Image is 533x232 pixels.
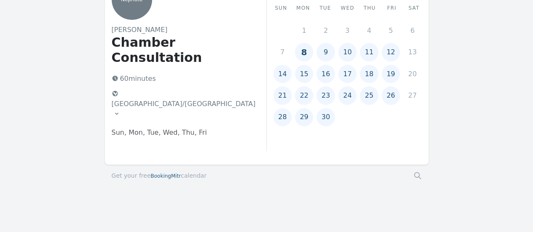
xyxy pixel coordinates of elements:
button: 15 [295,65,313,83]
button: 12 [382,43,400,61]
button: 9 [316,43,335,61]
div: Tue [318,5,333,11]
button: 23 [316,86,335,104]
span: BookingMitr [150,173,181,179]
button: 2 [316,21,335,40]
button: 18 [360,65,378,83]
div: Sat [406,5,422,11]
button: 11 [360,43,378,61]
div: Wed [340,5,355,11]
button: 17 [338,65,356,83]
a: Get your freeBookingMitrcalendar [112,171,207,180]
button: 6 [403,21,421,40]
button: 26 [382,86,400,104]
button: 21 [273,86,292,104]
button: 3 [338,21,356,40]
button: 27 [403,86,421,104]
button: 16 [316,65,335,83]
button: 19 [382,65,400,83]
button: 24 [338,86,356,104]
div: Mon [295,5,311,11]
button: 4 [360,21,378,40]
button: 29 [295,108,313,126]
button: [GEOGRAPHIC_DATA]/[GEOGRAPHIC_DATA] [108,87,259,121]
p: Sun, Mon, Tue, Wed, Thu, Fri [112,128,253,138]
h2: [PERSON_NAME] [112,25,253,35]
div: Thu [362,5,378,11]
h1: Chamber Consultation [112,35,253,65]
button: 1 [295,21,313,40]
button: 30 [316,108,335,126]
button: 20 [403,65,421,83]
p: 60 minutes [108,72,253,85]
button: 7 [273,43,292,61]
div: Fri [384,5,399,11]
button: 14 [273,65,292,83]
button: 22 [295,86,313,104]
button: 28 [273,108,292,126]
button: 25 [360,86,378,104]
button: 13 [403,43,421,61]
button: 10 [338,43,356,61]
button: 5 [382,21,400,40]
div: Sun [273,5,289,11]
button: 8 [295,43,313,61]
